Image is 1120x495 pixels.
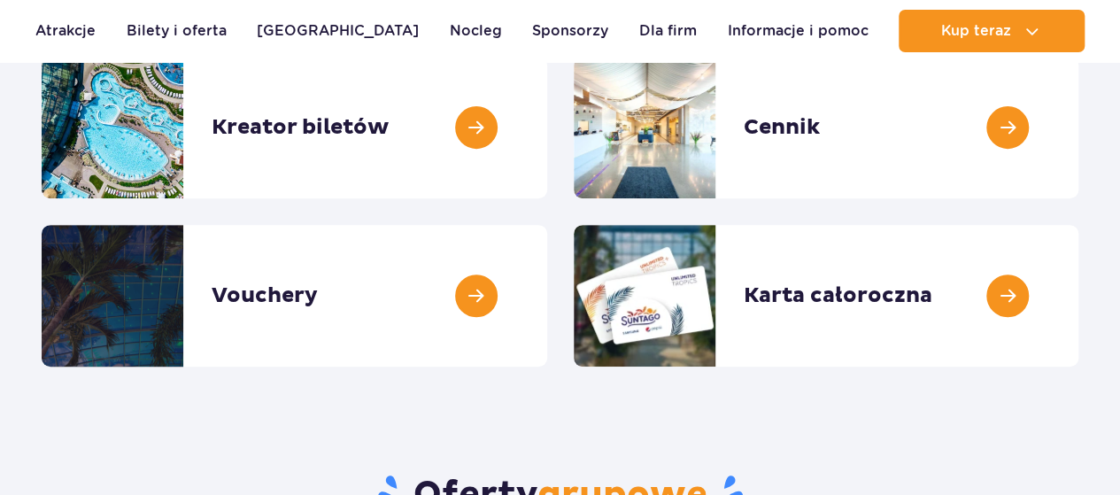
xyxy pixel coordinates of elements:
a: Nocleg [450,10,502,52]
a: [GEOGRAPHIC_DATA] [257,10,419,52]
a: Informacje i pomoc [727,10,868,52]
a: Dla firm [639,10,697,52]
span: Kup teraz [940,23,1010,39]
button: Kup teraz [899,10,1085,52]
a: Bilety i oferta [127,10,227,52]
a: Atrakcje [35,10,96,52]
a: Sponsorzy [532,10,608,52]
